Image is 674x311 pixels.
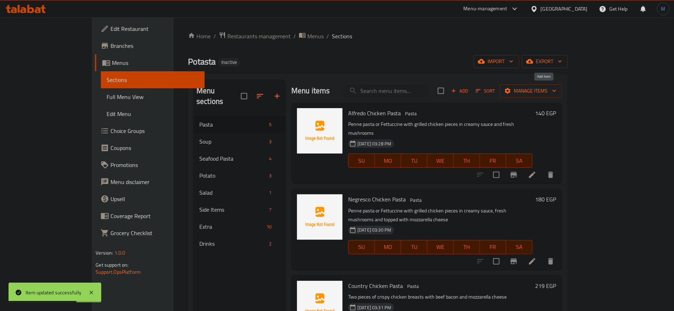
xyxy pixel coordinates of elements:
[194,218,286,235] div: Extra10
[541,5,588,13] div: [GEOGRAPHIC_DATA]
[199,205,266,214] span: Side Items
[348,154,375,168] button: SU
[505,253,522,270] button: Branch-specific-item
[457,242,477,252] span: TH
[528,257,536,266] a: Edit menu item
[110,161,199,169] span: Promotions
[404,156,425,166] span: TU
[107,110,199,118] span: Edit Menu
[266,206,274,213] span: 7
[489,254,504,269] span: Select to update
[194,133,286,150] div: Soup3
[96,260,128,270] span: Get support on:
[476,87,495,95] span: Sort
[266,137,274,146] div: items
[297,108,343,154] img: Alfredo Chicken Pasta
[474,55,519,68] button: import
[407,196,425,204] div: Pasta
[483,242,503,252] span: FR
[489,167,504,182] span: Select to update
[266,189,274,196] span: 1
[110,229,199,237] span: Grocery Checklist
[219,32,291,41] a: Restaurants management
[457,156,477,166] span: TH
[194,150,286,167] div: Seafood Pasta4
[378,156,398,166] span: MO
[266,138,274,145] span: 3
[96,248,113,257] span: Version:
[95,20,205,37] a: Edit Restaurant
[194,116,286,133] div: Pasta5
[430,242,451,252] span: WE
[95,139,205,156] a: Coupons
[110,41,199,50] span: Branches
[199,154,266,163] span: Seafood Pasta
[112,59,199,67] span: Menus
[307,32,324,40] span: Menus
[474,85,497,96] button: Sort
[199,137,266,146] span: Soup
[454,240,480,254] button: TH
[483,156,503,166] span: FR
[266,155,274,162] span: 4
[194,184,286,201] div: Salad1
[95,122,205,139] a: Choice Groups
[401,240,427,254] button: TU
[266,121,274,128] span: 5
[199,188,266,197] span: Salad
[95,173,205,190] a: Menu disclaimer
[506,154,533,168] button: SA
[101,88,205,105] a: Full Menu View
[299,32,324,41] a: Menus
[219,59,240,65] span: Inactive
[404,282,422,290] span: Pasta
[402,110,420,118] div: Pasta
[528,171,536,179] a: Edit menu item
[542,166,559,183] button: delete
[327,32,329,40] li: /
[199,239,266,248] span: Drinks
[348,206,532,224] p: Penne pasta or Fettuccine with grilled chicken pieces in creamy sauce, fresh mushrooms and topped...
[101,105,205,122] a: Edit Menu
[348,281,403,291] span: Country Chicken Pasta
[528,57,562,66] span: export
[196,85,241,107] h2: Menu sections
[471,85,500,96] span: Sort items
[348,108,401,118] span: Alfredo Chicken Pasta
[199,120,266,129] div: Pasta
[107,76,199,84] span: Sections
[505,166,522,183] button: Branch-specific-item
[480,240,506,254] button: FR
[297,194,343,240] img: Negresco Chicken Pasta
[199,222,264,231] span: Extra
[266,120,274,129] div: items
[194,235,286,252] div: Drinks2
[237,89,252,104] span: Select all sections
[293,32,296,40] li: /
[522,55,568,68] button: export
[661,5,665,13] span: M
[535,108,556,118] h6: 140 EGP
[401,154,427,168] button: TU
[266,239,274,248] div: items
[351,242,372,252] span: SU
[266,205,274,214] div: items
[454,154,480,168] button: TH
[348,240,375,254] button: SU
[114,248,125,257] span: 1.0.0
[199,171,266,180] span: Potato
[509,242,530,252] span: SA
[266,188,274,197] div: items
[110,195,199,203] span: Upsell
[110,24,199,33] span: Edit Restaurant
[348,194,406,205] span: Negresco Chicken Pasta
[96,267,141,277] a: Support.OpsPlatform
[348,120,532,138] p: Penne pasta or Fettuccine with grilled chicken pieces in creamy sauce and fresh mushrooms
[95,156,205,173] a: Promotions
[404,242,425,252] span: TU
